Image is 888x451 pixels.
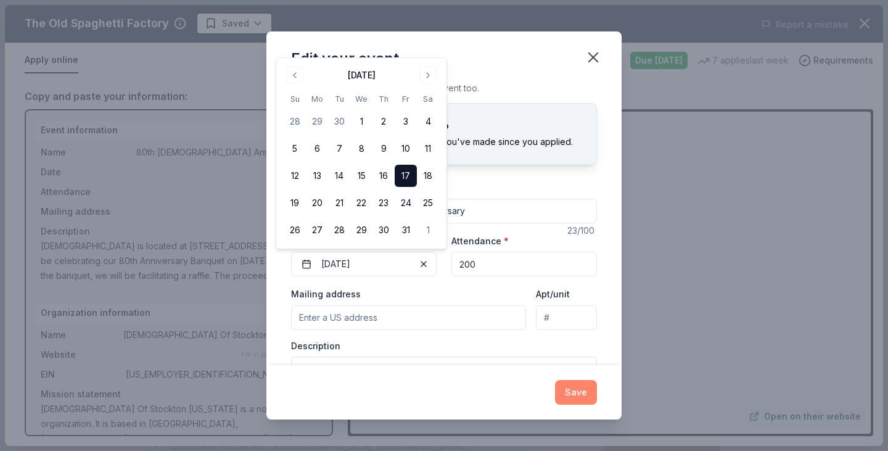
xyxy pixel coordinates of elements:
[372,219,395,241] button: 30
[350,192,372,214] button: 22
[306,165,328,187] button: 13
[291,357,597,412] textarea: [DEMOGRAPHIC_DATA] is located at [STREET_ADDRESS]. We will be celebrating our 80th Anniversary Ba...
[306,138,328,160] button: 6
[306,110,328,133] button: 29
[291,252,437,276] button: [DATE]
[372,192,395,214] button: 23
[417,138,439,160] button: 11
[372,165,395,187] button: 16
[306,192,328,214] button: 20
[451,252,597,276] input: 20
[284,93,306,106] th: Sunday
[395,219,417,241] button: 31
[395,165,417,187] button: 17
[328,93,350,106] th: Tuesday
[291,49,399,68] div: Edit your event
[451,235,509,247] label: Attendance
[395,138,417,160] button: 10
[328,138,350,160] button: 7
[372,93,395,106] th: Thursday
[567,223,597,238] div: 23 /100
[350,165,372,187] button: 15
[417,110,439,133] button: 4
[419,67,437,84] button: Go to next month
[555,380,597,405] button: Save
[350,138,372,160] button: 8
[417,192,439,214] button: 25
[284,138,306,160] button: 5
[395,192,417,214] button: 24
[328,165,350,187] button: 14
[291,288,361,300] label: Mailing address
[348,68,376,83] div: [DATE]
[328,110,350,133] button: 30
[417,165,439,187] button: 18
[328,219,350,241] button: 28
[536,288,570,300] label: Apt/unit
[417,219,439,241] button: 1
[417,93,439,106] th: Saturday
[306,93,328,106] th: Monday
[350,219,372,241] button: 29
[284,110,306,133] button: 28
[291,340,340,352] label: Description
[328,192,350,214] button: 21
[536,305,597,330] input: #
[395,110,417,133] button: 3
[395,93,417,106] th: Friday
[306,219,328,241] button: 27
[372,138,395,160] button: 9
[286,67,303,84] button: Go to previous month
[291,305,526,330] input: Enter a US address
[350,93,372,106] th: Wednesday
[284,192,306,214] button: 19
[350,110,372,133] button: 1
[284,165,306,187] button: 12
[284,219,306,241] button: 26
[372,110,395,133] button: 2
